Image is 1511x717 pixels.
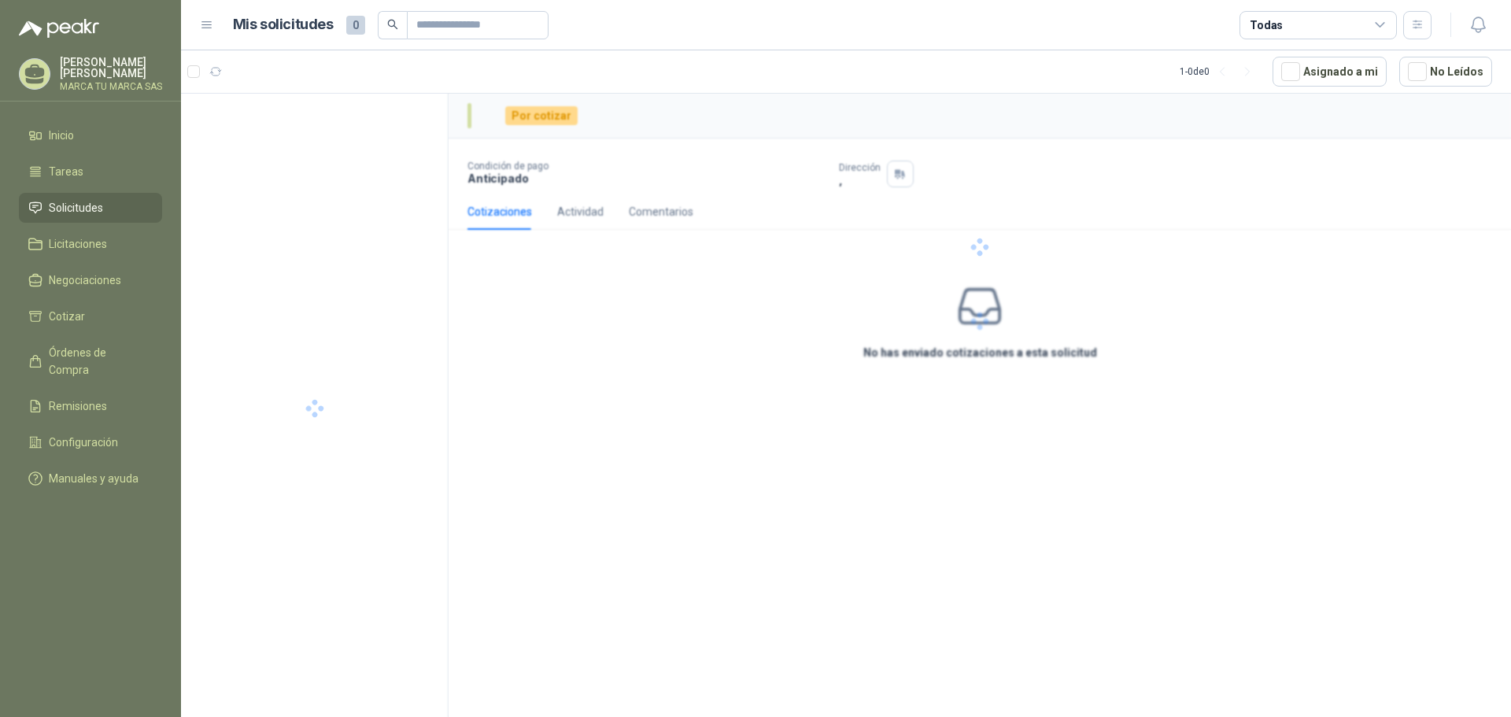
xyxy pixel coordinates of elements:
a: Tareas [19,157,162,187]
span: Licitaciones [49,235,107,253]
h1: Mis solicitudes [233,13,334,36]
a: Órdenes de Compra [19,338,162,385]
span: Configuración [49,434,118,451]
span: search [387,19,398,30]
span: Remisiones [49,397,107,415]
span: Tareas [49,163,83,180]
span: Órdenes de Compra [49,344,147,379]
p: MARCA TU MARCA SAS [60,82,162,91]
a: Remisiones [19,391,162,421]
p: [PERSON_NAME] [PERSON_NAME] [60,57,162,79]
span: Solicitudes [49,199,103,216]
a: Solicitudes [19,193,162,223]
span: Negociaciones [49,272,121,289]
a: Configuración [19,427,162,457]
a: Cotizar [19,301,162,331]
a: Inicio [19,120,162,150]
span: Manuales y ayuda [49,470,139,487]
span: Cotizar [49,308,85,325]
div: 1 - 0 de 0 [1180,59,1260,84]
div: Todas [1250,17,1283,34]
a: Manuales y ayuda [19,464,162,493]
button: No Leídos [1399,57,1492,87]
img: Logo peakr [19,19,99,38]
span: Inicio [49,127,74,144]
span: 0 [346,16,365,35]
button: Asignado a mi [1273,57,1387,87]
a: Negociaciones [19,265,162,295]
a: Licitaciones [19,229,162,259]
